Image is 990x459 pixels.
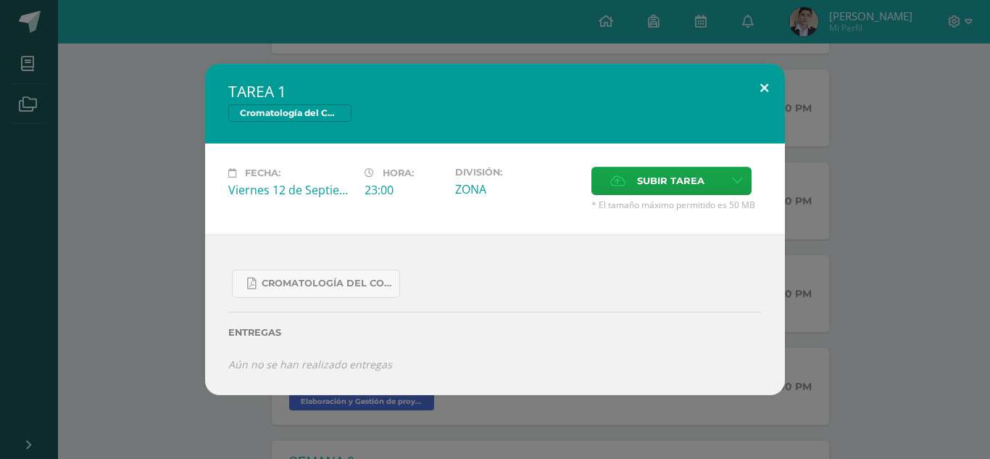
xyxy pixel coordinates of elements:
i: Aún no se han realizado entregas [228,357,392,371]
div: 23:00 [365,182,444,198]
a: Cromatología del color.docx.pdf [232,270,400,298]
h2: TAREA 1 [228,81,762,102]
div: Viernes 12 de Septiembre [228,182,353,198]
label: División: [455,167,580,178]
span: Cromatología del color.docx.pdf [262,278,392,289]
label: Entregas [228,327,762,338]
span: Fecha: [245,168,280,178]
span: Cromatología del Color [228,104,352,122]
div: ZONA [455,181,580,197]
span: Subir tarea [637,168,704,194]
span: Hora: [383,168,414,178]
button: Close (Esc) [744,64,785,113]
span: * El tamaño máximo permitido es 50 MB [591,199,762,211]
